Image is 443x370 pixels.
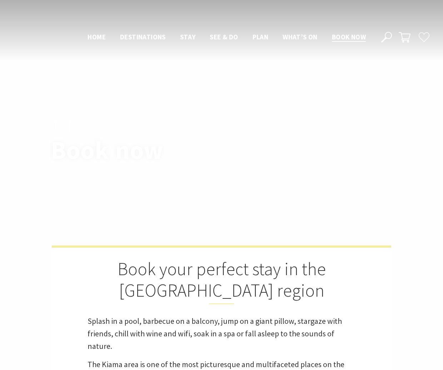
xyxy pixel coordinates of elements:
h2: Book your perfect stay in the [GEOGRAPHIC_DATA] region [88,258,355,304]
span: Book now [332,33,366,41]
p: Splash in a pool, barbecue on a balcony, jump on a giant pillow, stargaze with friends, chill wit... [88,315,355,353]
span: Plan [253,33,269,41]
nav: Main Menu [80,31,373,43]
span: Destinations [120,33,166,41]
span: What’s On [283,33,318,41]
span: See & Do [210,33,238,41]
span: Stay [180,33,196,41]
span: Home [88,33,106,41]
h1: Book now [51,136,253,164]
